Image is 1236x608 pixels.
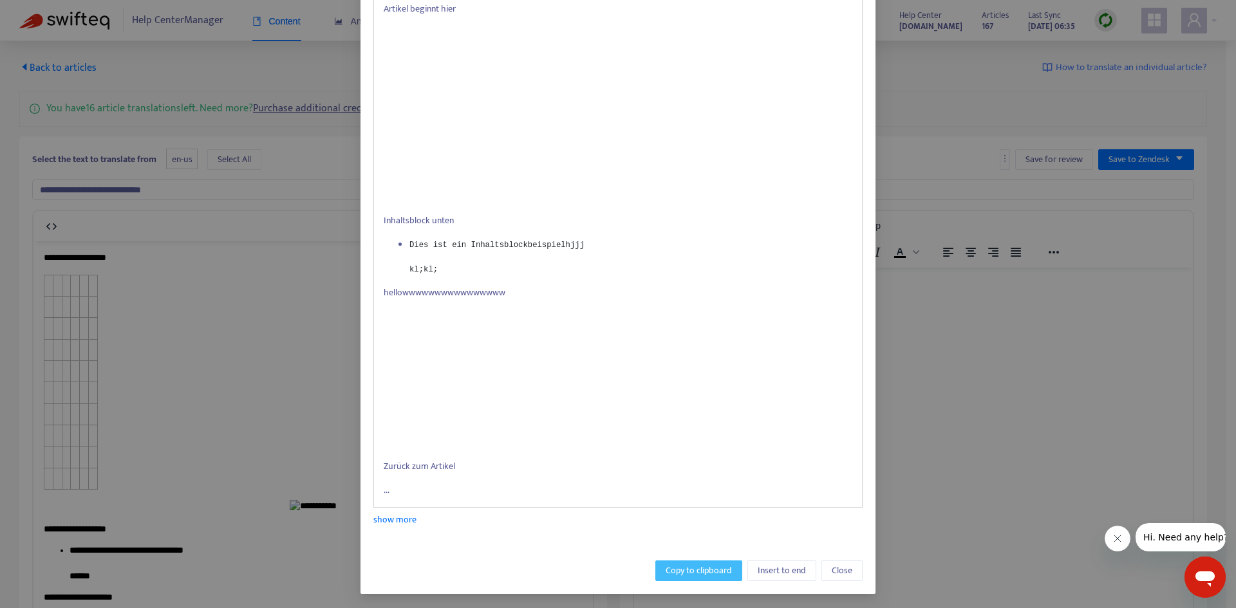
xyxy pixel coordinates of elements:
p: Artikel beginnt hier [384,2,852,16]
iframe: Close message [1105,526,1130,551]
p: Inhaltsblock unten [384,214,852,228]
span: Close [832,564,852,578]
iframe: Button to launch messaging window [1184,557,1226,598]
button: Close [821,560,863,581]
p: hellowwwwwwwwwwwwwwww [384,286,852,300]
a: show more [373,512,417,527]
pre: Dies ist ein Inhaltsblockbeispielhjjj kl;kl; [409,239,852,277]
button: Copy to clipboard [655,560,742,581]
body: Rich Text Area. Press ALT-0 for help. [10,10,549,571]
span: Copy to clipboard [666,564,732,578]
span: Hi. Need any help? [8,9,93,19]
body: Rich Text Area. Press ALT-0 for help. [10,10,549,23]
p: Zurück zum Artikel [384,459,852,474]
iframe: Message from company [1136,523,1226,551]
span: Insert to end [758,564,806,578]
button: Insert to end [747,560,816,581]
